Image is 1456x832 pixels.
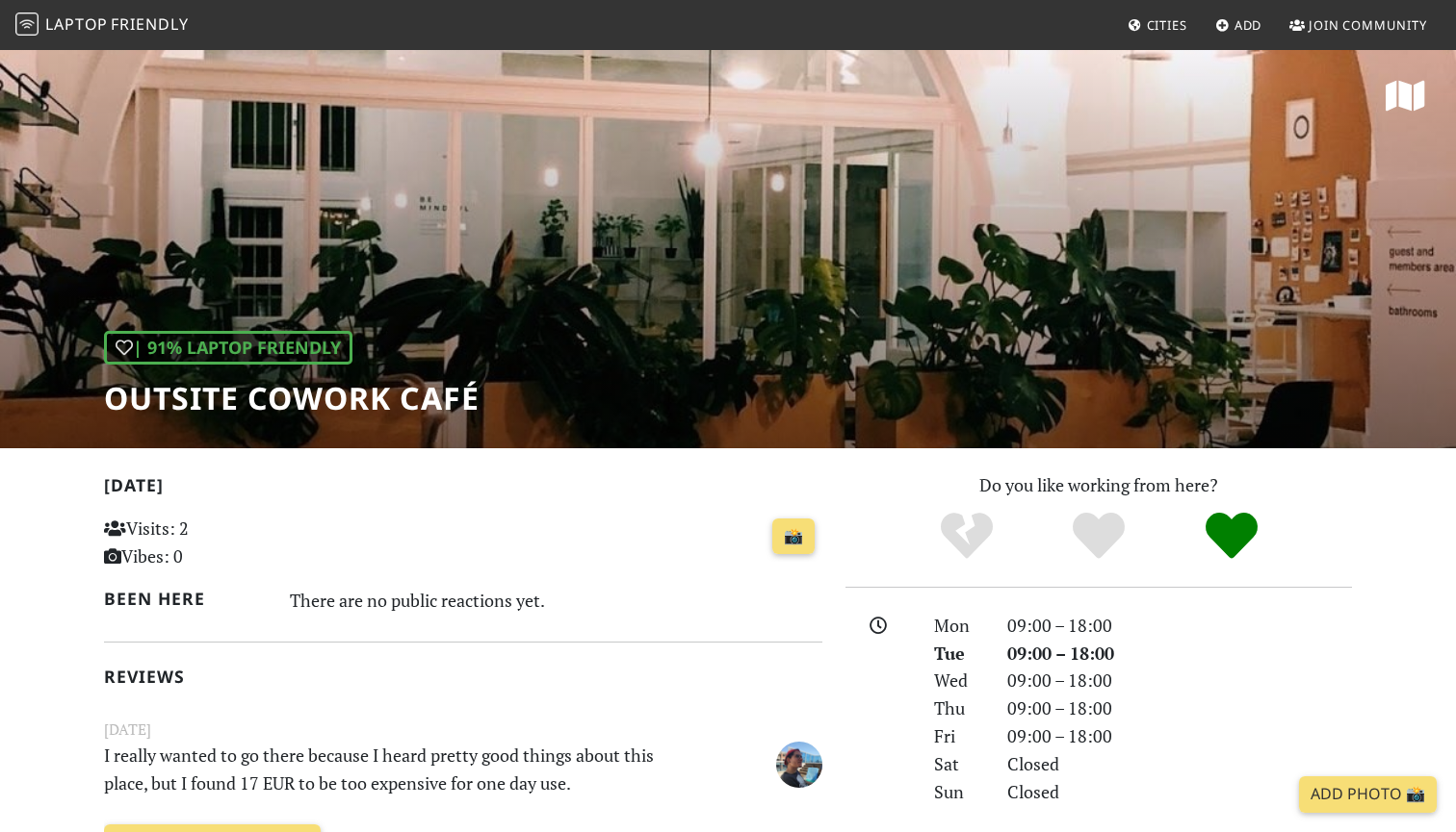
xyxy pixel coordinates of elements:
[996,667,1364,694] div: 09:00 – 18:00
[45,13,108,35] span: Laptop
[1032,510,1165,563] div: Yes
[111,13,188,35] span: Friendly
[776,751,822,774] span: Lucas Picollo
[104,475,822,503] h2: [DATE]
[15,9,189,42] a: LaptopFriendly LaptopFriendly
[1147,16,1187,34] span: Cities
[923,640,996,668] div: Tue
[996,722,1364,750] div: 09:00 – 18:00
[104,331,352,365] div: | 91% Laptop Friendly
[845,471,1352,499] p: Do you like working from here?
[104,667,822,687] h2: Reviews
[1235,16,1262,34] span: Add
[1208,8,1270,42] a: Add
[92,742,711,797] p: I really wanted to go there because I heard pretty good things about this place, but I found 17 E...
[1309,16,1427,34] span: Join Community
[1165,510,1298,563] div: Definitely!
[772,518,815,555] a: 📸
[92,718,834,742] small: [DATE]
[996,778,1364,806] div: Closed
[1282,8,1435,42] a: Join Community
[923,778,996,806] div: Sun
[996,750,1364,778] div: Closed
[923,694,996,722] div: Thu
[1120,8,1195,42] a: Cities
[996,640,1364,668] div: 09:00 – 18:00
[923,667,996,694] div: Wed
[104,589,267,609] h2: Been here
[996,612,1364,640] div: 09:00 – 18:00
[15,13,39,36] img: LaptopFriendly
[923,750,996,778] div: Sat
[923,722,996,750] div: Fri
[776,742,822,788] img: 3207-lucas.jpg
[290,585,823,616] div: There are no public reactions yet.
[1299,776,1437,813] a: Add Photo 📸
[104,515,328,570] p: Visits: 2 Vibes: 0
[996,694,1364,722] div: 09:00 – 18:00
[900,510,1033,563] div: No
[104,380,480,416] h1: Outsite Cowork Café
[923,612,996,640] div: Mon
